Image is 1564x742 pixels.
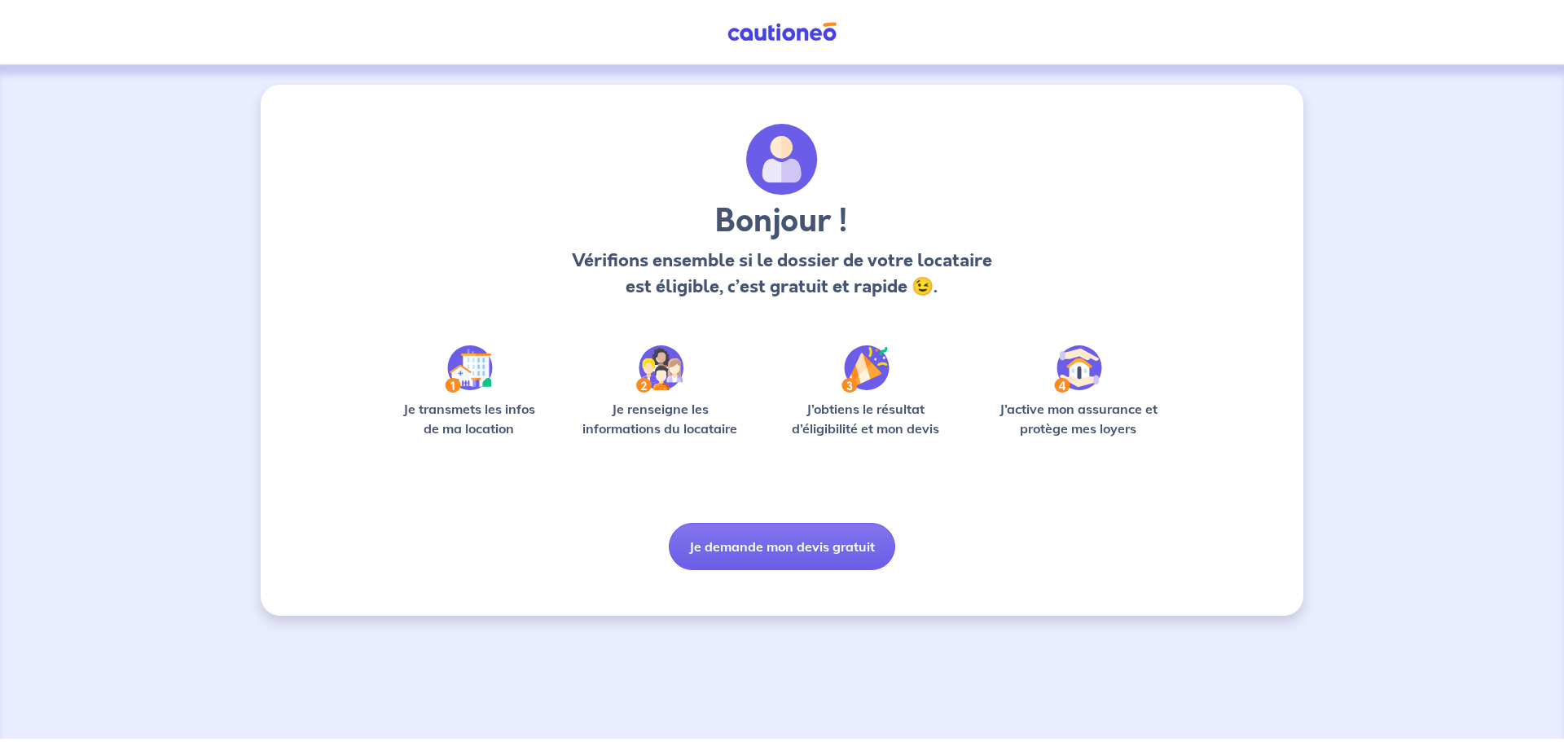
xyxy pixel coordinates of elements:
[669,523,895,570] button: Je demande mon devis gratuit
[573,399,748,438] p: Je renseigne les informations du locataire
[983,399,1173,438] p: J’active mon assurance et protège mes loyers
[636,345,683,393] img: /static/c0a346edaed446bb123850d2d04ad552/Step-2.svg
[774,399,958,438] p: J’obtiens le résultat d’éligibilité et mon devis
[746,124,818,195] img: archivate
[1054,345,1102,393] img: /static/bfff1cf634d835d9112899e6a3df1a5d/Step-4.svg
[567,248,996,300] p: Vérifions ensemble si le dossier de votre locataire est éligible, c’est gratuit et rapide 😉.
[567,202,996,241] h3: Bonjour !
[721,22,843,42] img: Cautioneo
[445,345,493,393] img: /static/90a569abe86eec82015bcaae536bd8e6/Step-1.svg
[391,399,547,438] p: Je transmets les infos de ma location
[841,345,890,393] img: /static/f3e743aab9439237c3e2196e4328bba9/Step-3.svg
